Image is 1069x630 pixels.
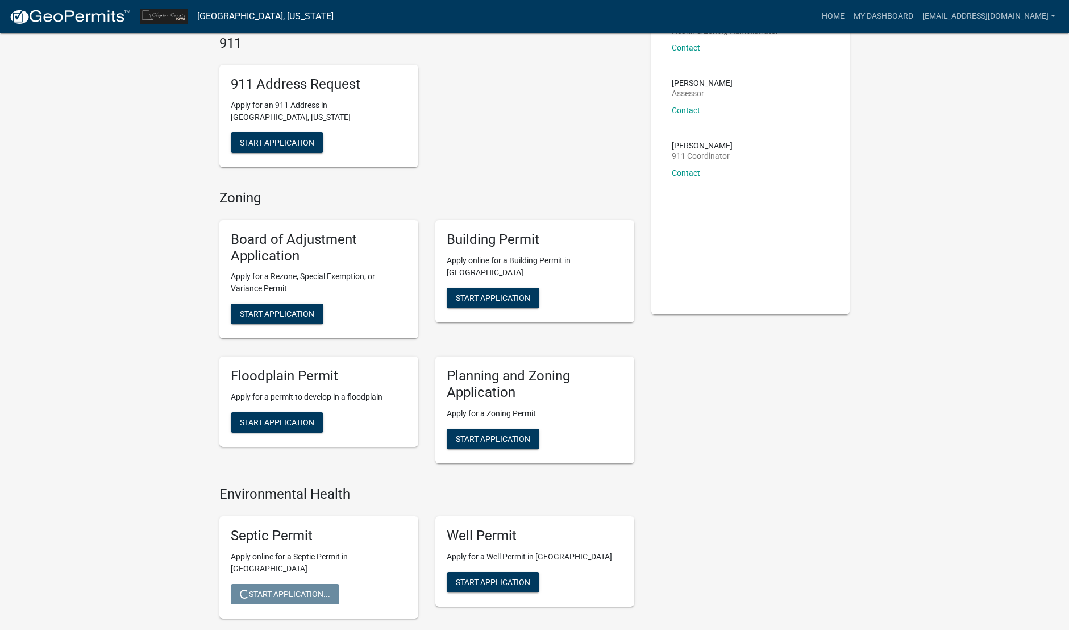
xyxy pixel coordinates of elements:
[447,231,623,248] h5: Building Permit
[672,43,700,52] a: Contact
[918,6,1060,27] a: [EMAIL_ADDRESS][DOMAIN_NAME]
[447,408,623,420] p: Apply for a Zoning Permit
[447,429,539,449] button: Start Application
[447,368,623,401] h5: Planning and Zoning Application
[231,271,407,295] p: Apply for a Rezone, Special Exemption, or Variance Permit
[240,309,314,318] span: Start Application
[672,152,733,160] p: 911 Coordinator
[456,434,530,444] span: Start Application
[240,138,314,147] span: Start Application
[240,418,314,427] span: Start Application
[231,551,407,575] p: Apply online for a Septic Permit in [GEOGRAPHIC_DATA]
[140,9,188,24] img: Clayton County, Iowa
[231,412,323,433] button: Start Application
[231,76,407,93] h5: 911 Address Request
[219,35,634,52] h4: 911
[456,293,530,302] span: Start Application
[231,132,323,153] button: Start Application
[672,79,733,87] p: [PERSON_NAME]
[849,6,918,27] a: My Dashboard
[447,551,623,563] p: Apply for a Well Permit in [GEOGRAPHIC_DATA]
[231,391,407,403] p: Apply for a permit to develop in a floodplain
[219,190,634,206] h4: Zoning
[219,486,634,503] h4: Environmental Health
[672,89,733,97] p: Assessor
[447,528,623,544] h5: Well Permit
[231,368,407,384] h5: Floodplain Permit
[817,6,849,27] a: Home
[197,7,334,26] a: [GEOGRAPHIC_DATA], [US_STATE]
[672,168,700,177] a: Contact
[231,528,407,544] h5: Septic Permit
[231,304,323,324] button: Start Application
[447,288,539,308] button: Start Application
[231,584,339,604] button: Start Application...
[447,572,539,592] button: Start Application
[447,255,623,279] p: Apply online for a Building Permit in [GEOGRAPHIC_DATA]
[231,231,407,264] h5: Board of Adjustment Application
[231,100,407,123] p: Apply for an 911 Address in [GEOGRAPHIC_DATA], [US_STATE]
[456,577,530,586] span: Start Application
[672,142,733,150] p: [PERSON_NAME]
[240,589,330,598] span: Start Application...
[672,106,700,115] a: Contact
